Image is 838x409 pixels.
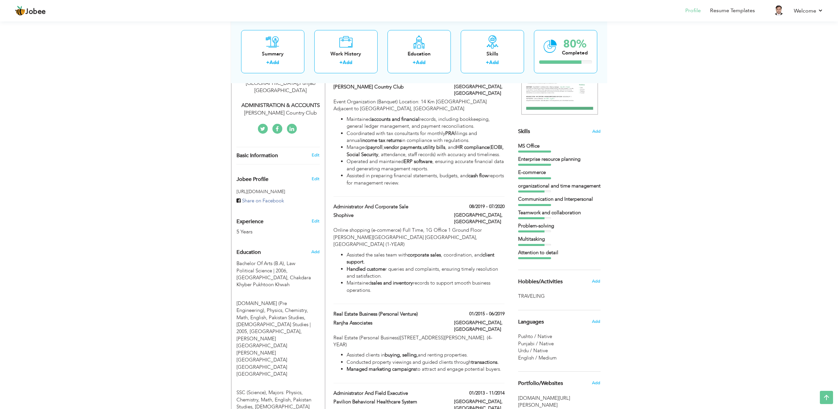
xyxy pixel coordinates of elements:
[333,227,504,248] p: Online shopping (e-commerce) Full Time, 1G Office 1 Ground Floor [PERSON_NAME][GEOGRAPHIC_DATA] [...
[333,203,444,210] label: Administrator And Corporate Sale
[466,50,519,57] div: Skills
[384,144,421,151] strong: vendor payments
[456,144,489,151] strong: HR compliance
[592,380,600,386] span: Add
[518,183,601,189] div: organizational and time management
[468,172,488,179] strong: cash flow
[562,49,588,56] div: Completed
[518,355,557,361] span: English / Medium
[236,153,278,159] span: Basic Information
[371,280,413,286] strong: sales and inventory
[347,359,504,366] li: Conducted property viewings and guided clients through
[333,398,444,405] label: Pavilion Behavioral Healthcare System
[25,8,46,16] span: Jobee
[518,319,544,325] span: Languages
[347,252,494,265] strong: client support.
[320,50,372,57] div: Work History
[333,320,444,326] label: Ranjha Associates
[469,311,505,317] label: 01/2015 - 06/2019
[236,274,311,288] span: [GEOGRAPHIC_DATA], Chakdara Khyber Pukhtoon Khwah
[15,6,25,16] img: jobee.io
[236,250,261,256] span: Education
[710,7,755,15] a: Resume Templates
[347,266,504,280] li: r queries and complaints, ensuring timely resolution and satisfaction.
[469,203,505,210] label: 08/2019 - 07/2020
[518,209,601,216] div: Teamwork and collaboration
[347,280,504,294] li: Maintained records to support smooth business operations.
[347,172,504,187] li: Assisted in preparing financial statements, budgets, and reports for management review.
[562,38,588,49] div: 80%
[685,7,701,15] a: Profile
[592,319,600,324] span: Add
[347,130,504,144] li: Coordinated with tax consultants for monthly filings and annual in compliance with regulations.
[518,128,530,135] span: Skills
[518,293,546,300] span: TRAVELING
[339,59,343,66] label: +
[236,80,325,95] div: [GEOGRAPHIC_DATA] Punjab [GEOGRAPHIC_DATA]
[232,169,325,186] div: Enhance your career by creating a custom URL for your Jobee public profile.
[312,218,320,224] a: Edit
[236,300,311,335] span: F.Sc (Pre Engineering), International Education Academy School & College, 2005
[518,236,601,243] div: Multitasking
[312,176,320,182] span: Edit
[347,352,504,358] li: Assisted clients in and renting properties.
[347,366,416,372] strong: Managed marketing campaigns
[518,310,601,361] div: Show your familiar languages.
[367,144,383,151] strong: payroll
[312,152,320,158] a: Edit
[445,130,454,137] strong: PRA
[311,249,320,255] span: Add
[471,359,499,365] strong: transactions.
[15,6,46,16] a: Jobee
[518,143,601,150] div: MS Office
[794,7,823,15] a: Welcome
[518,347,548,354] span: Urdu / Native
[518,333,552,340] span: Pushto / Native
[518,222,601,229] div: Problem-solving
[347,266,385,272] strong: Handled custome
[236,228,304,236] div: 5 Years
[416,59,425,66] a: Add
[518,196,601,203] div: Communication and Interpersonal
[371,116,419,122] strong: accounts and financial
[361,137,401,144] strong: income tax returns
[232,260,325,289] div: Bachelor Of Arts (B.A), 2006
[246,50,299,57] div: Summary
[773,5,784,16] img: Profile Img
[518,279,563,285] span: Hobbies/Activities
[592,128,601,135] span: Add
[518,169,601,176] div: E-commerce
[266,59,269,66] label: +
[347,252,504,266] li: Assisted the sales team with , coordination, and
[347,158,504,172] li: Operated and maintained , ensuring accurate financial data and generating management reports.
[236,189,320,194] h5: [URL][DOMAIN_NAME]
[513,372,605,395] div: Share your links of online work
[347,366,504,373] li: to attract and engage potential buyers.
[347,144,504,157] strong: EOBI, Social Security
[385,352,418,358] strong: buying, selling,
[513,270,605,293] div: Share some of your professional and personal interests.
[333,311,444,318] label: Real Estate Business (Personal Venture)
[518,395,601,409] span: [DOMAIN_NAME][URL][PERSON_NAME]
[269,59,279,66] a: Add
[236,102,325,109] div: ADMINISTRATION & ACCOUNTS
[242,197,284,204] span: Share on Facebook
[454,212,505,225] label: [GEOGRAPHIC_DATA], [GEOGRAPHIC_DATA]
[333,334,504,349] p: Real Estate (Personal Business)[STREET_ADDRESS][PERSON_NAME]. (4-YEAR)
[333,98,504,113] p: Event Organization (Banquet) Location: 14 Km [GEOGRAPHIC_DATA] Adjacent to [GEOGRAPHIC_DATA], [GE...
[347,144,504,158] li: Managed , , , and ( , attendance, staff records) with accuracy and timeliness.
[454,84,505,97] label: [GEOGRAPHIC_DATA], [GEOGRAPHIC_DATA]
[413,59,416,66] label: +
[489,59,499,66] a: Add
[343,59,352,66] a: Add
[236,328,302,377] span: [GEOGRAPHIC_DATA], [PERSON_NAME][GEOGRAPHIC_DATA][PERSON_NAME] [GEOGRAPHIC_DATA] [GEOGRAPHIC_DATA...
[236,177,268,183] span: Jobee Profile
[592,278,600,284] span: Add
[469,390,505,396] label: 01/2013 - 11/2014
[518,249,601,256] div: Attention to detail
[298,80,299,87] span: ,
[333,84,444,90] label: [PERSON_NAME] Country Club
[408,252,441,258] strong: corporate sales
[454,320,505,333] label: [GEOGRAPHIC_DATA], [GEOGRAPHIC_DATA]
[423,144,445,151] strong: utility bills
